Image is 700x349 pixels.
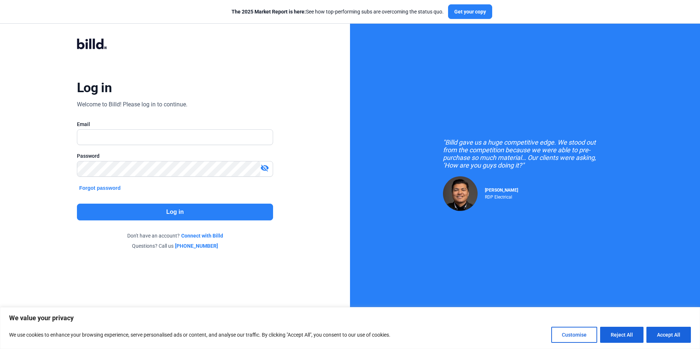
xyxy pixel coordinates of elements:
a: [PHONE_NUMBER] [175,242,218,250]
div: Questions? Call us [77,242,273,250]
img: Raul Pacheco [443,176,478,211]
div: Don't have an account? [77,232,273,239]
div: "Billd gave us a huge competitive edge. We stood out from the competition because we were able to... [443,138,607,169]
button: Accept All [646,327,691,343]
div: RDP Electrical [485,193,518,200]
mat-icon: visibility_off [260,164,269,172]
button: Customise [551,327,597,343]
p: We value your privacy [9,314,691,322]
button: Reject All [600,327,643,343]
button: Get your copy [448,4,492,19]
button: Forgot password [77,184,123,192]
div: Welcome to Billd! Please log in to continue. [77,100,187,109]
div: Log in [77,80,112,96]
div: Email [77,121,273,128]
div: Password [77,152,273,160]
p: We use cookies to enhance your browsing experience, serve personalised ads or content, and analys... [9,330,390,339]
button: Log in [77,204,273,220]
span: [PERSON_NAME] [485,188,518,193]
div: See how top-performing subs are overcoming the status quo. [232,8,444,15]
span: The 2025 Market Report is here: [232,9,306,15]
a: Connect with Billd [181,232,223,239]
